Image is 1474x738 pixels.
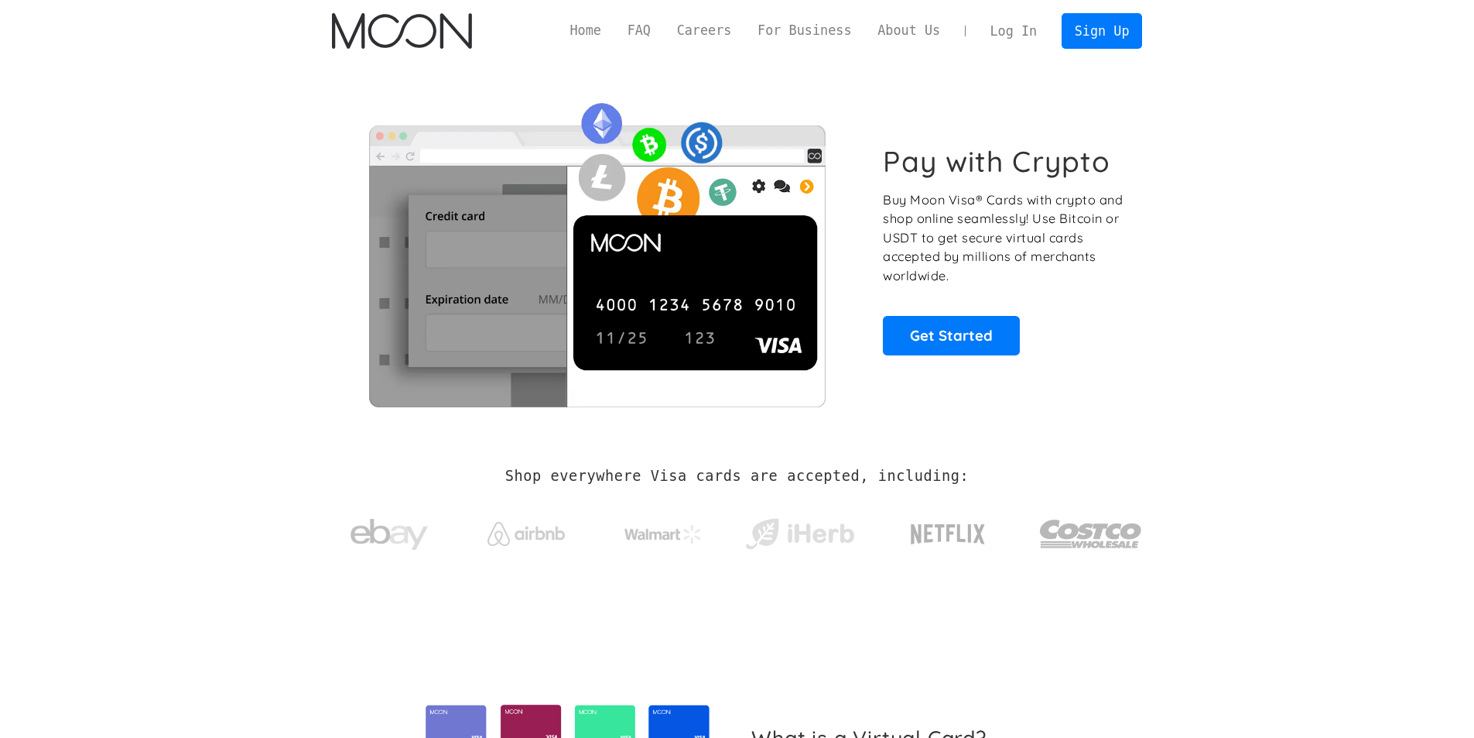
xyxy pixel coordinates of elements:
a: Airbnb [468,506,583,554]
a: Home [557,21,614,40]
a: Sign Up [1062,13,1142,48]
h1: Pay with Crypto [883,144,1110,179]
img: Costco [1039,505,1143,563]
a: Costco [1039,489,1143,571]
img: Moon Cards let you spend your crypto anywhere Visa is accepted. [332,92,862,407]
img: Moon Logo [332,13,472,49]
a: FAQ [614,21,664,40]
a: Walmart [605,510,720,551]
a: About Us [864,21,953,40]
img: Netflix [909,515,987,554]
img: Walmart [624,525,702,544]
img: iHerb [742,514,857,554]
a: Log In [977,14,1050,48]
a: ebay [332,495,447,567]
a: iHerb [742,499,857,562]
a: Get Started [883,316,1020,355]
h2: Shop everywhere Visa cards are accepted, including: [505,468,969,485]
img: Airbnb [487,522,565,546]
a: Careers [664,21,744,40]
a: Netflix [879,499,1017,561]
a: home [332,13,472,49]
img: ebay [351,510,428,559]
p: Buy Moon Visa® Cards with crypto and shop online seamlessly! Use Bitcoin or USDT to get secure vi... [883,191,1125,286]
a: For Business [744,21,864,40]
